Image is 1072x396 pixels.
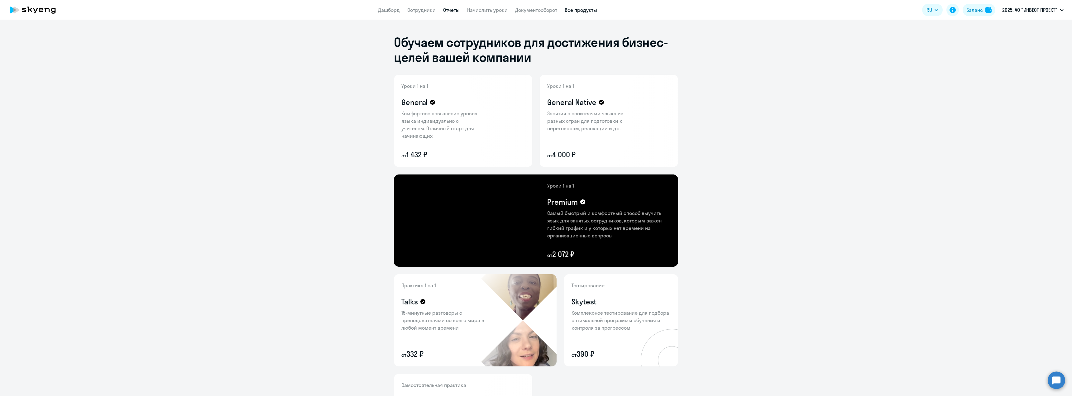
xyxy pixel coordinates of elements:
[401,110,482,140] p: Комфортное повышение уровня языка индивидуально с учителем. Отличный старт для начинающих
[401,150,482,160] p: 1 432 ₽
[966,6,983,14] div: Баланс
[547,150,628,160] p: 4 000 ₽
[515,7,557,13] a: Документооборот
[394,75,488,167] img: general-content-bg.png
[401,297,418,307] h4: Talks
[401,152,406,159] small: от
[467,7,508,13] a: Начислить уроки
[922,4,943,16] button: RU
[407,7,436,13] a: Сотрудники
[547,197,578,207] h4: Premium
[461,174,678,267] img: premium-content-bg.png
[547,82,628,90] p: Уроки 1 на 1
[572,297,596,307] h4: Skytest
[572,352,577,358] small: от
[394,35,678,65] h1: Обучаем сотрудников для достижения бизнес-целей вашей компании
[547,252,552,258] small: от
[401,82,482,90] p: Уроки 1 на 1
[547,209,671,239] p: Самый быстрый и комфортный способ выучить язык для занятых сотрудников, которым важен гибкий граф...
[572,282,671,289] p: Тестирование
[481,274,557,366] img: talks-bg.png
[401,282,489,289] p: Практика 1 на 1
[999,2,1067,17] button: 2025, АО "ИНВЕСТ ПРОЕКТ"
[547,97,596,107] h4: General Native
[572,349,671,359] p: 390 ₽
[401,309,489,332] p: 15-минутные разговоры с преподавателями со всего мира в любой момент времени
[547,110,628,132] p: Занятия с носителями языка из разных стран для подготовки к переговорам, релокации и др.
[401,97,428,107] h4: General
[565,7,597,13] a: Все продукты
[985,7,992,13] img: balance
[540,75,638,167] img: general-native-content-bg.png
[401,381,482,389] p: Самостоятельная практика
[572,309,671,332] p: Комплексное тестирование для подбора оптимальной программы обучения и контроля за прогрессом
[547,152,552,159] small: от
[401,349,489,359] p: 332 ₽
[378,7,400,13] a: Дашборд
[926,6,932,14] span: RU
[963,4,995,16] button: Балансbalance
[401,352,406,358] small: от
[1002,6,1057,14] p: 2025, АО "ИНВЕСТ ПРОЕКТ"
[547,249,671,259] p: 2 072 ₽
[443,7,460,13] a: Отчеты
[547,182,671,189] p: Уроки 1 на 1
